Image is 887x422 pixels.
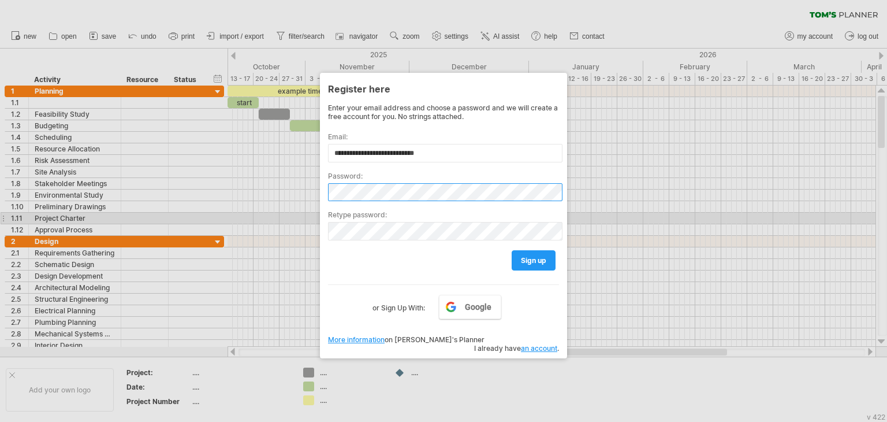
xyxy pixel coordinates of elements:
[465,302,491,312] span: Google
[521,344,557,353] a: an account
[328,172,559,180] label: Password:
[328,103,559,121] div: Enter your email address and choose a password and we will create a free account for you. No stri...
[328,78,559,99] div: Register here
[328,335,385,344] a: More information
[439,295,501,319] a: Google
[474,344,559,353] span: I already have .
[328,132,559,141] label: Email:
[328,335,485,344] span: on [PERSON_NAME]'s Planner
[328,210,559,219] label: Retype password:
[372,295,425,314] label: or Sign Up With:
[512,250,556,271] a: sign up
[521,256,546,265] span: sign up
